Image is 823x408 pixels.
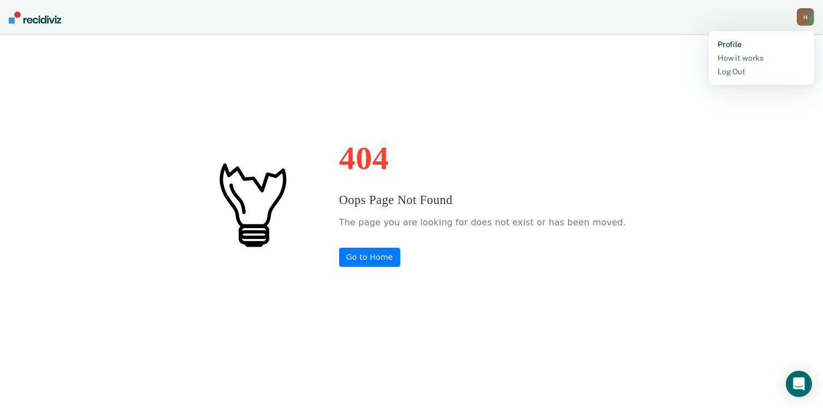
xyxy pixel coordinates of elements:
[9,11,61,24] img: Recidiviz
[339,191,626,209] h3: Oops Page Not Found
[339,214,626,231] p: The page you are looking for does not exist or has been moved.
[718,67,806,77] a: Log Out
[786,371,812,397] div: Open Intercom Messenger
[797,8,814,26] button: H
[718,54,806,63] a: How it works
[339,248,400,267] a: Go to Home
[197,149,306,259] img: #
[718,40,806,49] a: Profile
[339,142,626,174] h1: 404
